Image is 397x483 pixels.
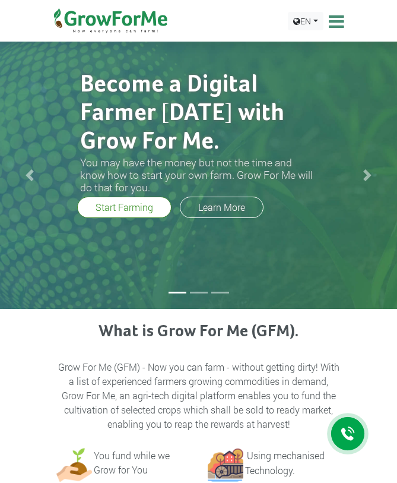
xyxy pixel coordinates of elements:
[94,449,170,476] h6: You fund while we Grow for You
[80,71,317,156] h2: Become a Digital Farmer [DATE] with Grow For Me.
[58,360,339,431] p: Grow For Me (GFM) - Now you can farm - without getting dirty! With a list of experienced farmers ...
[58,322,339,342] h3: What is Grow For Me (GFM).
[288,12,323,30] a: EN
[56,447,92,483] img: growforme image
[80,156,317,194] h3: You may have the money but not the time and know how to start your own farm. Grow For Me will do ...
[245,449,325,477] p: Using mechanised Technology.
[208,447,243,483] img: growforme image
[77,197,171,218] a: Start Farming
[180,197,263,218] a: Learn More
